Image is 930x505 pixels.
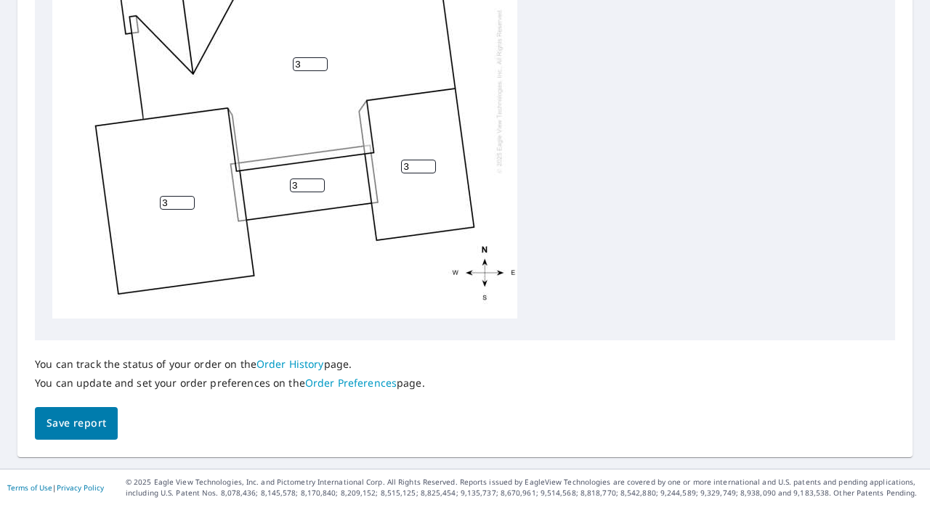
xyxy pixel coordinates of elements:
p: You can track the status of your order on the page. [35,358,425,371]
a: Order Preferences [305,376,397,390]
a: Privacy Policy [57,483,104,493]
a: Terms of Use [7,483,52,493]
p: | [7,483,104,492]
span: Save report [46,414,106,432]
a: Order History [256,357,324,371]
button: Save report [35,407,118,440]
p: You can update and set your order preferences on the page. [35,377,425,390]
p: © 2025 Eagle View Technologies, Inc. and Pictometry International Corp. All Rights Reserved. Repo... [126,477,923,498]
